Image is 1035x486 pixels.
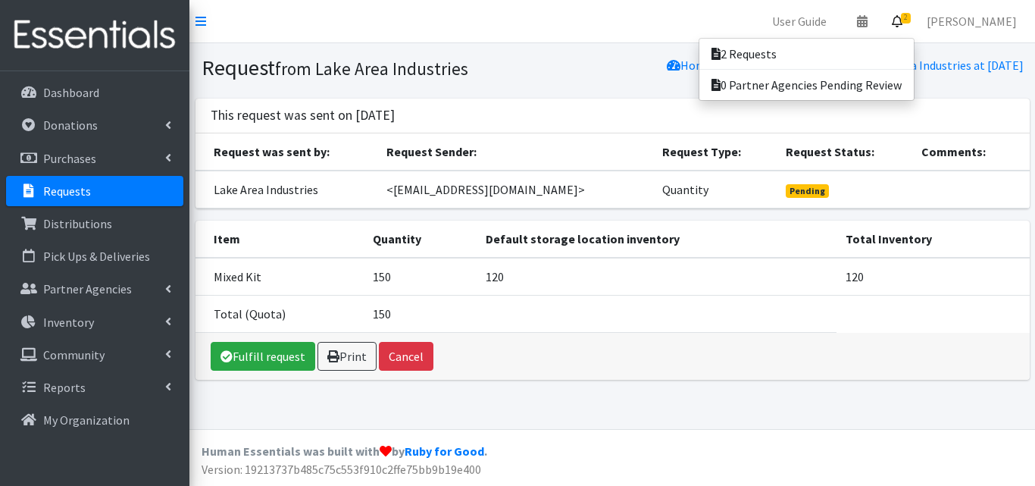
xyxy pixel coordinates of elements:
td: Quantity [653,171,777,209]
h3: This request was sent on [DATE] [211,108,395,124]
a: 2 [880,6,915,36]
a: Inventory [6,307,183,337]
img: HumanEssentials [6,10,183,61]
p: Dashboard [43,85,99,100]
a: Fulfill request [211,342,315,371]
th: Request was sent by: [195,133,378,171]
a: Reports [6,372,183,403]
a: 2 Requests [699,39,914,69]
a: Purchases [6,143,183,174]
a: Donations [6,110,183,140]
p: Inventory [43,315,94,330]
span: 2 [901,13,911,24]
h1: Request [202,55,607,81]
td: Total (Quota) [195,295,364,332]
p: Partner Agencies [43,281,132,296]
td: 150 [364,295,477,332]
th: Comments: [912,133,1029,171]
a: Partner Agencies [6,274,183,304]
th: Request Sender: [377,133,653,171]
th: Default storage location inventory [477,221,836,258]
a: Print [317,342,377,371]
small: from Lake Area Industries [275,58,468,80]
a: Community [6,340,183,370]
td: 120 [477,258,836,296]
p: Reports [43,380,86,395]
a: [PERSON_NAME] [915,6,1029,36]
a: Dashboard [6,77,183,108]
td: Mixed Kit [195,258,364,296]
a: 0 Partner Agencies Pending Review [699,70,914,100]
strong: Human Essentials was built with by . [202,444,487,459]
span: Version: 19213737b485c75c553f910c2ffe75bb9b19e400 [202,462,481,477]
th: Quantity [364,221,477,258]
td: 120 [836,258,1029,296]
a: Ruby for Good [405,444,484,459]
th: Total Inventory [836,221,1029,258]
a: Home [667,58,712,73]
p: My Organization [43,412,130,428]
p: Pick Ups & Deliveries [43,249,150,264]
td: Lake Area Industries [195,171,378,209]
a: My Organization [6,405,183,435]
td: <[EMAIL_ADDRESS][DOMAIN_NAME]> [377,171,653,209]
td: 150 [364,258,477,296]
p: Donations [43,118,98,133]
th: Request Type: [653,133,777,171]
p: Requests [43,183,91,199]
span: Pending [786,184,829,198]
a: Distributions [6,209,183,239]
p: Distributions [43,216,112,231]
th: Request Status: [777,133,912,171]
p: Community [43,347,105,362]
p: Purchases [43,151,96,166]
button: Cancel [379,342,433,371]
a: Pick Ups & Deliveries [6,241,183,271]
th: Item [195,221,364,258]
a: Requests [6,176,183,206]
a: User Guide [760,6,839,36]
